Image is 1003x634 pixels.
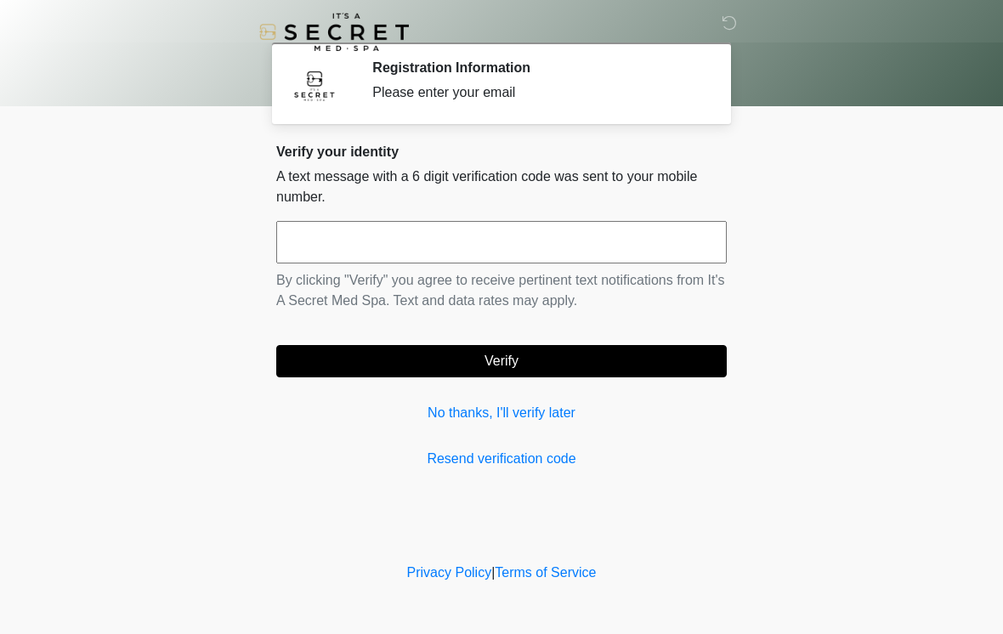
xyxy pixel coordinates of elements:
img: Agent Avatar [289,59,340,110]
a: Terms of Service [495,565,596,580]
p: A text message with a 6 digit verification code was sent to your mobile number. [276,167,727,207]
h2: Verify your identity [276,144,727,160]
a: Resend verification code [276,449,727,469]
button: Verify [276,345,727,377]
p: By clicking "Verify" you agree to receive pertinent text notifications from It's A Secret Med Spa... [276,270,727,311]
a: No thanks, I'll verify later [276,403,727,423]
div: Please enter your email [372,82,701,103]
a: | [491,565,495,580]
img: It's A Secret Med Spa Logo [259,13,409,51]
a: Privacy Policy [407,565,492,580]
h2: Registration Information [372,59,701,76]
